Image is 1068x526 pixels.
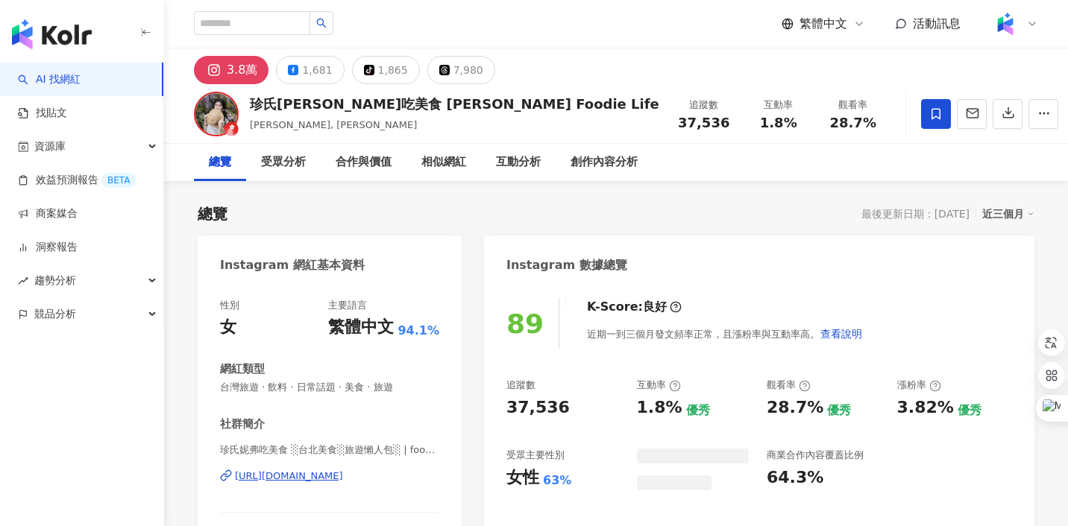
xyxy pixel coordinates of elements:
[34,130,66,163] span: 資源庫
[767,396,823,419] div: 28.7%
[829,115,876,130] span: 28.7%
[328,299,367,312] div: 主要語言
[676,98,732,113] div: 追蹤數
[506,308,544,339] div: 89
[800,16,847,32] span: 繁體中文
[336,153,392,171] div: 合作與價值
[571,153,638,171] div: 創作內容分析
[506,396,570,419] div: 37,536
[506,257,627,273] div: Instagram 數據總覽
[750,98,807,113] div: 互動率
[427,56,495,84] button: 7,980
[913,16,961,31] span: 活動訊息
[506,378,535,392] div: 追蹤數
[220,416,265,432] div: 社群簡介
[958,402,981,419] div: 優秀
[820,319,863,349] button: 查看說明
[328,316,394,339] div: 繁體中文
[12,19,92,49] img: logo
[643,299,667,315] div: 良好
[220,443,439,457] span: 珍氏妮弗吃美食 ░台北美食░旅遊懶人包░ | foodiegirl_taiwan
[18,206,78,221] a: 商案媒合
[820,328,862,340] span: 查看說明
[209,153,231,171] div: 總覽
[767,466,823,489] div: 64.3%
[982,204,1034,224] div: 近三個月
[637,378,681,392] div: 互動率
[587,299,682,315] div: K-Score :
[991,10,1020,38] img: Kolr%20app%20icon%20%281%29.png
[220,316,236,339] div: 女
[220,257,365,273] div: Instagram 網紅基本資料
[543,472,571,489] div: 63%
[686,402,710,419] div: 優秀
[194,56,268,84] button: 3.8萬
[861,208,970,220] div: 最後更新日期：[DATE]
[220,361,265,377] div: 網紅類型
[194,92,239,136] img: KOL Avatar
[18,173,136,188] a: 效益預測報告BETA
[235,469,343,483] div: [URL][DOMAIN_NAME]
[506,449,565,462] div: 受眾主要性別
[378,60,408,80] div: 1,865
[227,60,257,80] div: 3.8萬
[421,153,466,171] div: 相似網紅
[220,469,439,483] a: [URL][DOMAIN_NAME]
[18,106,67,121] a: 找貼文
[250,119,417,130] span: [PERSON_NAME], [PERSON_NAME]
[302,60,332,80] div: 1,681
[453,60,483,80] div: 7,980
[897,378,941,392] div: 漲粉率
[250,95,659,113] div: 珍氏[PERSON_NAME]吃美食 [PERSON_NAME] Foodie Life
[827,402,851,419] div: 優秀
[198,203,227,224] div: 總覽
[220,299,239,312] div: 性別
[18,240,78,255] a: 洞察報告
[587,319,863,349] div: 近期一到三個月發文頻率正常，且漲粉率與互動率高。
[34,297,76,331] span: 競品分析
[637,396,682,419] div: 1.8%
[261,153,306,171] div: 受眾分析
[18,72,81,87] a: searchAI 找網紅
[316,18,327,28] span: search
[398,323,439,339] span: 94.1%
[825,98,882,113] div: 觀看率
[220,381,439,394] span: 台灣旅遊 · 飲料 · 日常話題 · 美食 · 旅遊
[18,276,28,286] span: rise
[34,264,76,297] span: 趨勢分析
[767,378,811,392] div: 觀看率
[678,115,729,130] span: 37,536
[767,449,864,462] div: 商業合作內容覆蓋比例
[760,115,797,130] span: 1.8%
[897,396,954,419] div: 3.82%
[506,466,539,489] div: 女性
[276,56,344,84] button: 1,681
[496,153,541,171] div: 互動分析
[352,56,420,84] button: 1,865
